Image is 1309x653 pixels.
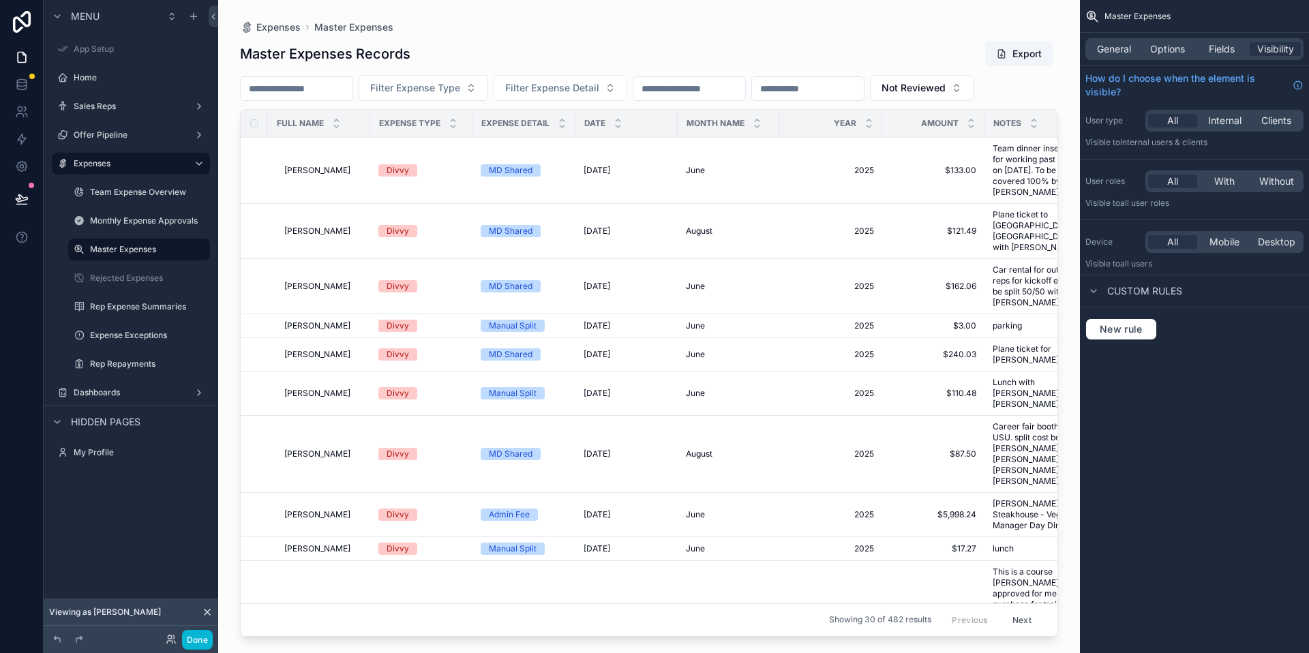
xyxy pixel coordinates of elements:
span: Filter Expense Type [370,81,460,95]
a: 2025 [788,388,874,399]
span: [PERSON_NAME] [284,165,350,176]
a: [DATE] [584,449,669,459]
span: Clients [1261,114,1291,127]
a: [DATE] [584,226,669,237]
div: MD Shared [489,164,532,177]
label: Monthly Expense Approvals [90,215,207,226]
span: 2025 [788,449,874,459]
span: August [686,449,712,459]
label: Team Expense Overview [90,187,207,198]
a: Manual Split [481,543,567,555]
a: Lunch with [PERSON_NAME] and [PERSON_NAME] [993,377,1089,410]
span: 2025 [788,509,874,520]
a: [PERSON_NAME] [284,509,362,520]
label: Dashboards [74,387,188,398]
a: Car rental for out of state reps for kickoff event. To be split 50/50 with [PERSON_NAME] [993,264,1089,308]
button: Done [182,630,213,650]
a: Divvy [378,320,464,332]
label: User roles [1085,176,1140,187]
span: Date [584,118,605,129]
span: Viewing as [PERSON_NAME] [49,607,161,618]
a: June [686,320,772,331]
span: Career fair booth for USU. split cost between [PERSON_NAME], [PERSON_NAME], [PERSON_NAME], and [P... [993,421,1089,487]
div: Admin Fee [489,508,530,521]
button: Export [985,42,1053,66]
a: [DATE] [584,388,669,399]
a: lunch [993,543,1089,554]
a: 2025 [788,543,874,554]
label: Rejected Expenses [90,273,207,284]
span: Expense Type [379,118,440,129]
span: June [686,281,705,292]
a: $121.49 [890,226,976,237]
span: June [686,320,705,331]
p: Visible to [1085,198,1304,209]
a: Team dinner insentive for working past 9:30 pm on [DATE]. To be covered 100% by [PERSON_NAME] [993,143,1089,198]
span: Without [1259,174,1294,188]
span: [DATE] [584,543,610,554]
button: Select Button [359,75,488,101]
div: Divvy [387,508,409,521]
label: My Profile [74,447,207,458]
span: June [686,543,705,554]
span: [DATE] [584,320,610,331]
div: MD Shared [489,448,532,460]
a: $133.00 [890,165,976,176]
span: Filter Expense Detail [505,81,599,95]
a: 2025 [788,349,874,360]
a: $162.06 [890,281,976,292]
span: General [1097,42,1131,56]
div: Divvy [387,543,409,555]
a: [DATE] [584,543,669,554]
span: How do I choose when the element is visible? [1085,72,1287,99]
span: Amount [921,118,959,129]
a: Divvy [378,348,464,361]
a: Divvy [378,448,464,460]
a: June [686,349,772,360]
a: $3.00 [890,320,976,331]
div: Divvy [387,225,409,237]
span: [PERSON_NAME] [284,320,350,331]
span: Custom rules [1107,284,1182,298]
div: Divvy [387,280,409,292]
a: Home [52,67,210,89]
a: MD Shared [481,348,567,361]
span: $110.48 [890,388,976,399]
span: [PERSON_NAME] [284,543,350,554]
span: [DATE] [584,226,610,237]
a: [PERSON_NAME] [284,165,362,176]
span: August [686,226,712,237]
a: Divvy [378,164,464,177]
div: Divvy [387,320,409,332]
a: Divvy [378,225,464,237]
a: 2025 [788,226,874,237]
button: Select Button [494,75,627,101]
a: [PERSON_NAME] [284,449,362,459]
span: All [1167,174,1178,188]
label: Device [1085,237,1140,247]
label: Rep Expense Summaries [90,301,207,312]
button: New rule [1085,318,1157,340]
a: June [686,165,772,176]
span: [PERSON_NAME] [284,226,350,237]
span: June [686,349,705,360]
div: Manual Split [489,543,537,555]
a: [DATE] [584,320,669,331]
span: lunch [993,543,1014,554]
a: [PERSON_NAME] [284,349,362,360]
span: Plane ticket to [GEOGRAPHIC_DATA], [GEOGRAPHIC_DATA] with [PERSON_NAME] [993,209,1089,253]
div: MD Shared [489,280,532,292]
span: With [1214,174,1235,188]
span: $240.03 [890,349,976,360]
a: Master Expenses [68,239,210,260]
a: [DATE] [584,349,669,360]
a: Plane ticket for [PERSON_NAME] [993,344,1089,365]
a: [PERSON_NAME] [284,226,362,237]
a: Rep Expense Summaries [68,296,210,318]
